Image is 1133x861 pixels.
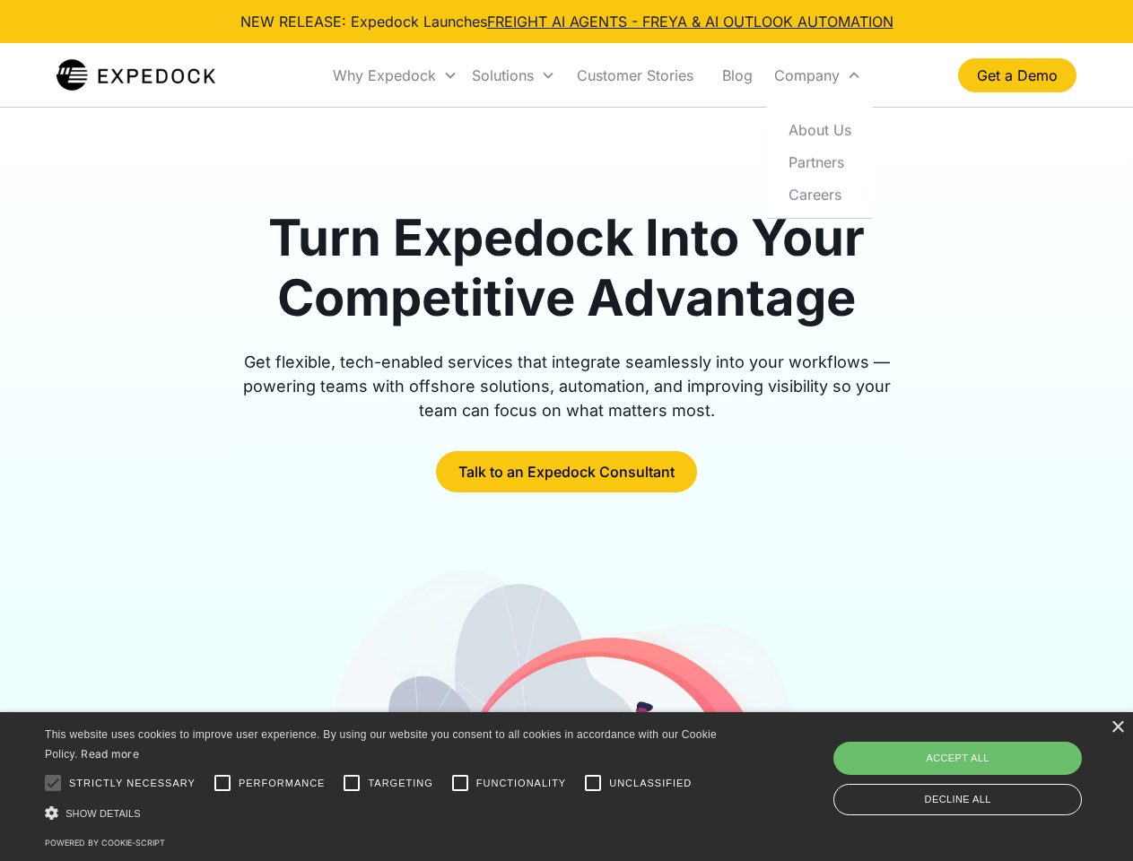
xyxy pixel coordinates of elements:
[472,66,534,84] div: Solutions
[239,776,326,791] span: Performance
[222,208,911,328] h1: Turn Expedock Into Your Competitive Advantage
[45,728,717,761] span: This website uses cookies to improve user experience. By using our website you consent to all coo...
[57,57,215,93] img: Expedock Logo
[465,45,562,106] div: Solutions
[487,13,893,30] a: FREIGHT AI AGENTS - FREYA & AI OUTLOOK AUTOMATION
[436,451,697,492] a: Talk to an Expedock Consultant
[69,776,196,791] span: Strictly necessary
[333,66,436,84] div: Why Expedock
[222,350,911,422] div: Get flexible, tech-enabled services that integrate seamlessly into your workflows — powering team...
[774,66,840,84] div: Company
[476,776,566,791] span: Functionality
[57,57,215,93] a: home
[774,145,866,178] a: Partners
[240,11,893,32] div: NEW RELEASE: Expedock Launches
[774,178,866,210] a: Careers
[45,804,723,822] div: Show details
[45,838,165,848] a: Powered by cookie-script
[562,45,708,106] a: Customer Stories
[609,776,692,791] span: Unclassified
[958,58,1076,92] a: Get a Demo
[65,808,141,819] span: Show details
[774,113,866,145] a: About Us
[368,776,432,791] span: Targeting
[326,45,465,106] div: Why Expedock
[767,106,873,218] nav: Company
[834,667,1133,861] iframe: Chat Widget
[767,45,868,106] div: Company
[708,45,767,106] a: Blog
[81,747,139,761] a: Read more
